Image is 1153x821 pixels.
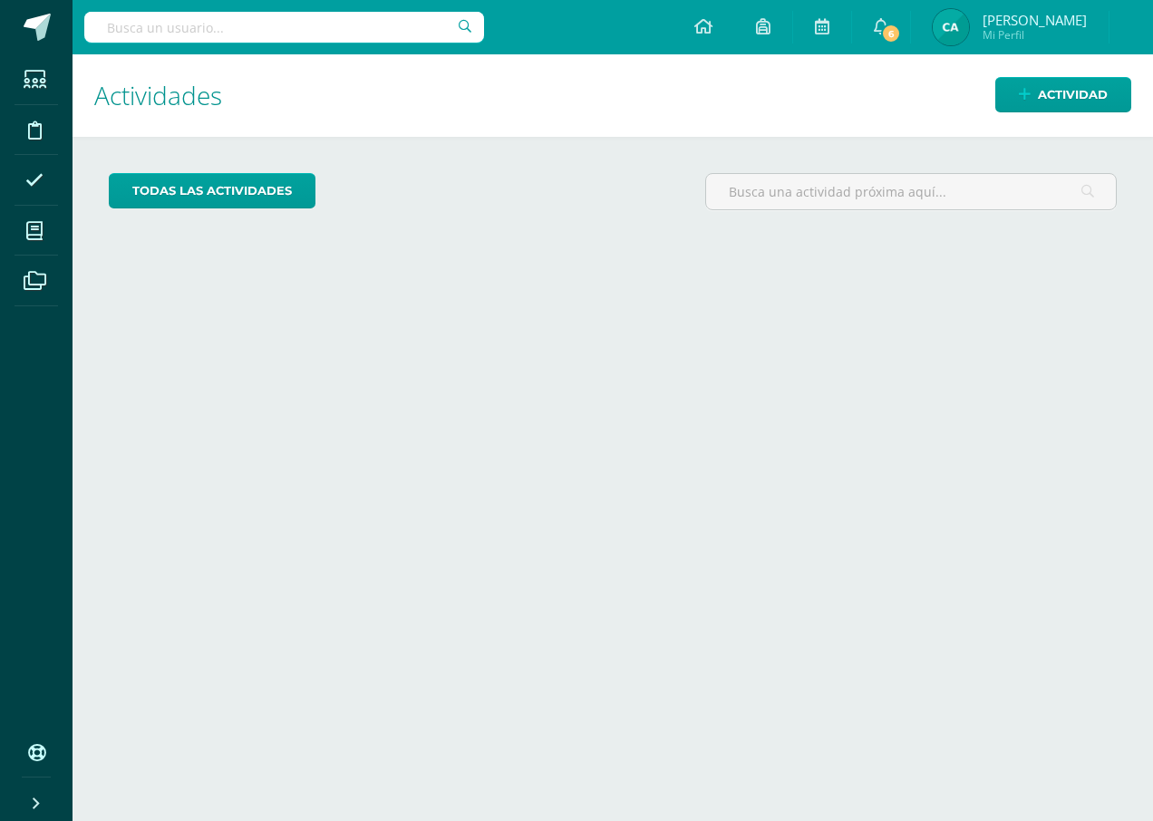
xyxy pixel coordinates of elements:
span: Mi Perfil [983,27,1087,43]
input: Busca un usuario... [84,12,484,43]
span: [PERSON_NAME] [983,11,1087,29]
input: Busca una actividad próxima aquí... [706,174,1116,209]
span: Actividad [1038,78,1108,111]
span: 6 [881,24,901,43]
a: todas las Actividades [109,173,315,208]
h1: Actividades [94,54,1131,137]
img: b7342dc4e91b77b46167f0ff264981b6.png [933,9,969,45]
a: Actividad [995,77,1131,112]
